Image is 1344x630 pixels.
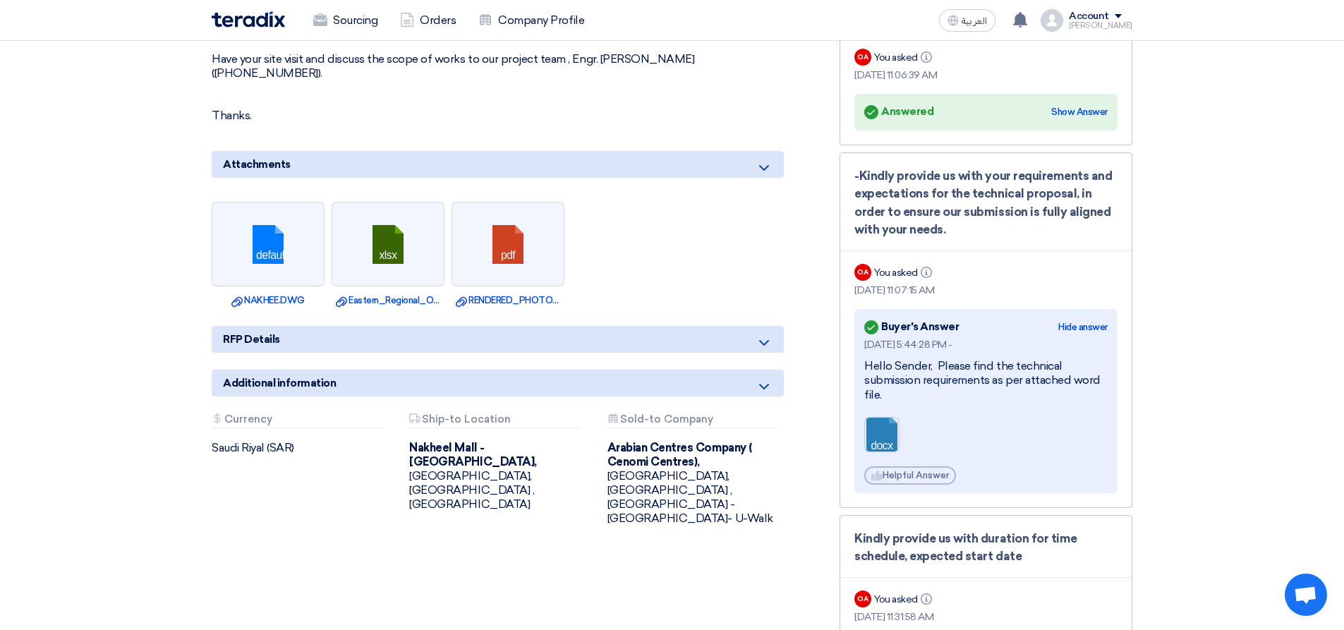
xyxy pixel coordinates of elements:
div: Ship-to Location [409,413,580,428]
span: RFP Details [223,332,280,347]
span: Attachments [223,157,291,172]
a: Orders [389,5,467,36]
button: العربية [939,9,995,32]
a: Sourcing [302,5,389,36]
div: Saudi Riyal (SAR) [212,441,388,455]
div: You asked [874,50,935,65]
div: OA [854,264,871,281]
p: Thanks. [212,109,784,123]
div: [DATE] 11:06:39 AM [854,68,1118,83]
div: -Kindly provide us with your requirements and expectations for the technical proposal, in order t... [854,167,1118,239]
div: OA [854,49,871,66]
a: Open chat [1285,574,1327,616]
div: [PERSON_NAME] [1069,22,1132,30]
div: Helpful Answer [864,466,956,485]
a: Company Profile [467,5,595,36]
div: [GEOGRAPHIC_DATA], [GEOGRAPHIC_DATA] ,[GEOGRAPHIC_DATA] - [GEOGRAPHIC_DATA]- U-Walk [607,441,784,526]
div: Show Answer [1051,105,1108,119]
div: Hide answer [1058,320,1108,334]
div: [GEOGRAPHIC_DATA], [GEOGRAPHIC_DATA] ,[GEOGRAPHIC_DATA] [409,441,586,511]
a: RENDERED_PHOTOS.pdf [456,293,560,308]
a: Technical_Submission_Requirements_1756651432413.docx [865,418,978,502]
p: Have your site visit and discuss the scope of works to our project team , Engr. [PERSON_NAME] ([P... [212,52,784,80]
div: Buyer's Answer [864,317,959,337]
div: [DATE] 11:07:15 AM [854,283,1118,298]
img: Teradix logo [212,11,285,28]
img: profile_test.png [1041,9,1063,32]
div: Account [1069,11,1109,23]
a: Eastern_Regional_Office_BOQ_Rev.xlsx [336,293,440,308]
div: Hello Sender, Please find the technical submission requirements as per attached word file. [864,359,1108,403]
span: Additional information [223,375,336,391]
div: You asked [874,265,935,280]
b: Arabian Centres Company ( Cenomi Centres), [607,441,752,468]
div: You asked [874,592,935,607]
b: Nakheel Mall - [GEOGRAPHIC_DATA], [409,441,536,468]
div: Currency [212,413,382,428]
div: Kindly provide us with duration for time schedule, expected start date [854,530,1118,566]
div: [DATE] 5:44:28 PM - [864,337,1108,352]
a: NAKHEE.DWG [216,293,320,308]
div: OA [854,590,871,607]
div: [DATE] 11:31:58 AM [854,610,1118,624]
span: العربية [962,16,987,26]
div: Answered [864,102,933,122]
div: Sold-to Company [607,413,778,428]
